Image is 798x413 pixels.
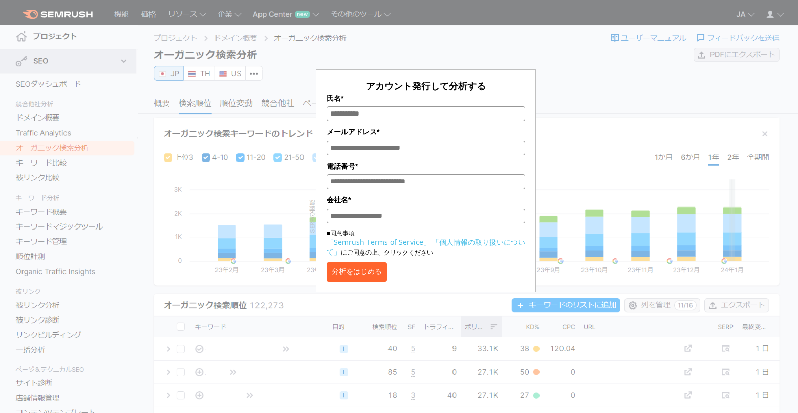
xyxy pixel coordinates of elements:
a: 「Semrush Terms of Service」 [327,237,430,247]
button: 分析をはじめる [327,262,387,282]
a: 「個人情報の取り扱いについて」 [327,237,525,257]
label: メールアドレス* [327,126,525,137]
p: ■同意事項 にご同意の上、クリックください [327,228,525,257]
span: アカウント発行して分析する [366,80,486,92]
label: 電話番号* [327,160,525,172]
